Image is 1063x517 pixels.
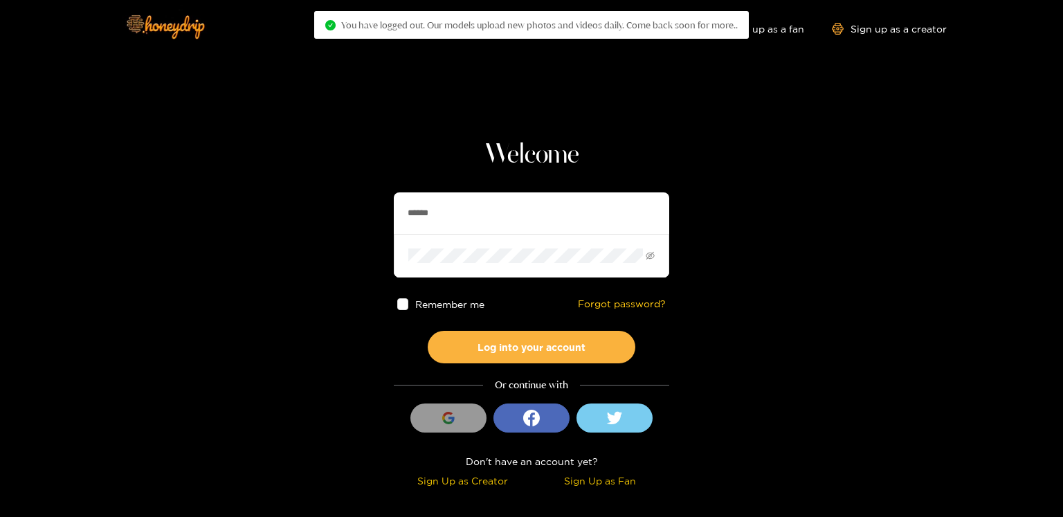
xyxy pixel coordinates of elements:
[832,23,947,35] a: Sign up as a creator
[394,138,669,172] h1: Welcome
[394,453,669,469] div: Don't have an account yet?
[428,331,635,363] button: Log into your account
[325,20,336,30] span: check-circle
[397,473,528,489] div: Sign Up as Creator
[709,23,804,35] a: Sign up as a fan
[646,251,655,260] span: eye-invisible
[394,377,669,393] div: Or continue with
[341,19,738,30] span: You have logged out. Our models upload new photos and videos daily. Come back soon for more..
[416,299,485,309] span: Remember me
[535,473,666,489] div: Sign Up as Fan
[578,298,666,310] a: Forgot password?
